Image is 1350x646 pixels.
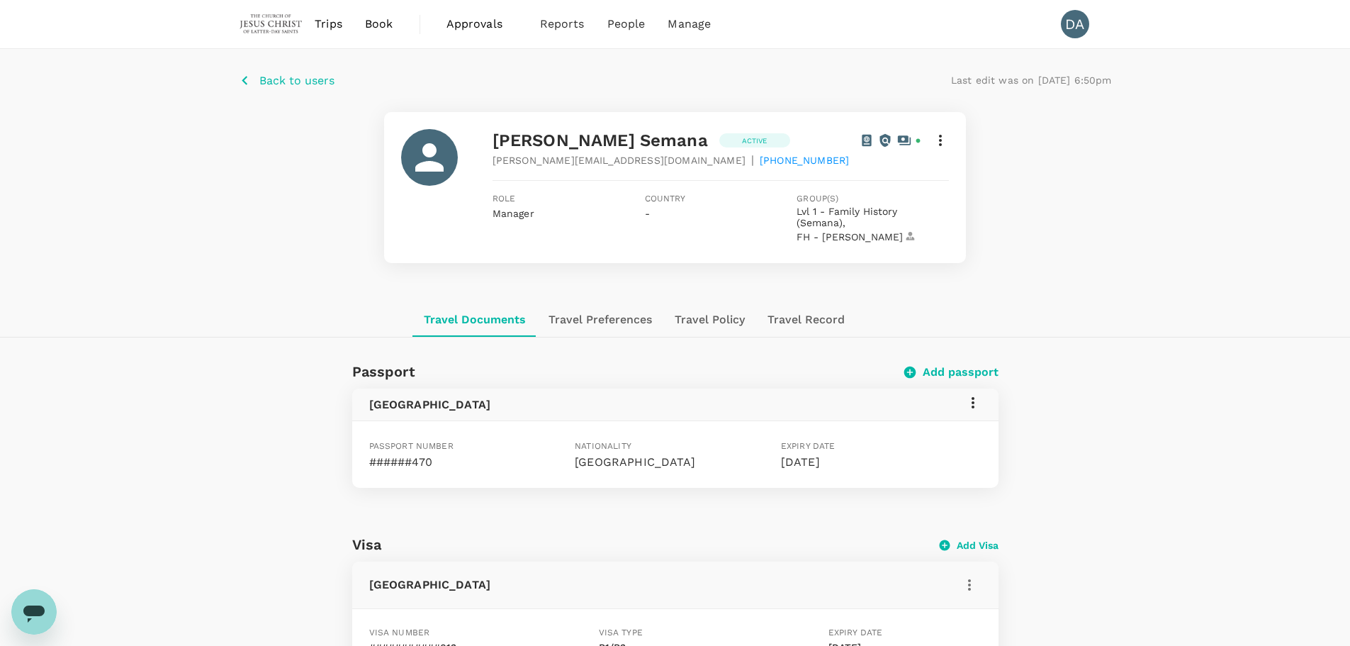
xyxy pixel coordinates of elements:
[493,208,534,219] span: Manager
[940,538,999,552] button: Add Visa
[756,303,856,337] button: Travel Record
[11,589,57,635] iframe: Button to launch messaging window
[537,303,663,337] button: Travel Preferences
[760,153,849,167] span: [PHONE_NUMBER]
[575,454,775,471] p: [GEOGRAPHIC_DATA]
[599,628,643,637] span: Visa type
[797,192,949,206] span: Group(s)
[607,16,646,33] span: People
[369,454,570,471] p: ######470
[957,538,999,552] p: Add Visa
[1061,10,1089,38] div: DA
[797,231,918,243] button: FH - [PERSON_NAME]
[369,577,952,594] div: [GEOGRAPHIC_DATA]
[645,208,650,219] span: -
[540,16,585,33] span: Reports
[668,16,711,33] span: Manage
[259,72,334,89] p: Back to users
[575,441,631,451] span: Nationality
[742,135,767,146] p: Active
[369,395,491,415] h6: [GEOGRAPHIC_DATA]
[315,16,342,33] span: Trips
[493,130,708,150] span: [PERSON_NAME] Semana
[352,533,940,556] h6: Visa
[365,16,393,33] span: Book
[781,454,981,471] p: [DATE]
[906,365,999,379] button: Add passport
[446,16,517,33] span: Approvals
[493,153,746,167] span: [PERSON_NAME][EMAIL_ADDRESS][DOMAIN_NAME]
[239,9,304,40] img: The Malaysian Church of Jesus Christ of Latter-day Saints
[663,303,756,337] button: Travel Policy
[951,73,1112,87] p: Last edit was on [DATE] 6:50pm
[781,441,836,451] span: Expiry date
[751,152,754,169] span: |
[493,192,645,206] span: Role
[352,360,415,383] h6: Passport
[645,192,797,206] span: Country
[369,441,454,451] span: Passport number
[797,206,947,229] span: Lvl 1 - Family History (Semana) ,
[412,303,537,337] button: Travel Documents
[828,628,883,637] span: Expiry date
[239,72,334,89] button: Back to users
[797,206,947,229] button: Lvl 1 - Family History (Semana),
[369,628,430,637] span: Visa number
